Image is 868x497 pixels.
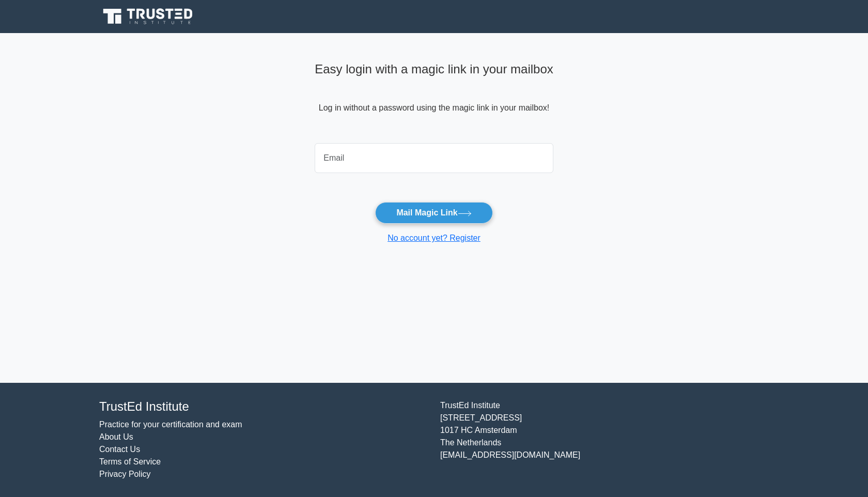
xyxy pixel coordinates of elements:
a: Contact Us [99,445,140,454]
h4: TrustEd Institute [99,399,428,414]
a: Privacy Policy [99,470,151,478]
input: Email [315,143,553,173]
h4: Easy login with a magic link in your mailbox [315,62,553,77]
button: Mail Magic Link [375,202,492,224]
a: Terms of Service [99,457,161,466]
a: About Us [99,432,133,441]
a: No account yet? Register [388,234,481,242]
div: TrustEd Institute [STREET_ADDRESS] 1017 HC Amsterdam The Netherlands [EMAIL_ADDRESS][DOMAIN_NAME] [434,399,775,480]
a: Practice for your certification and exam [99,420,242,429]
div: Log in without a password using the magic link in your mailbox! [315,58,553,139]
